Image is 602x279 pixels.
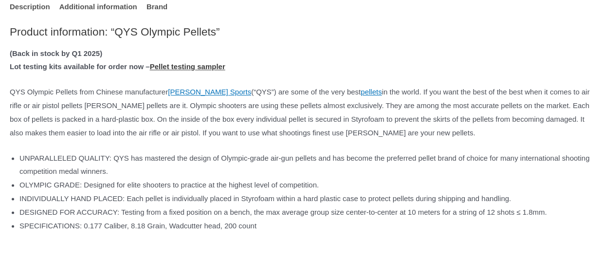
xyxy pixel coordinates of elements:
[19,154,589,176] span: UNPARALLELED QUALITY: QYS has mastered the design of Olympic-grade air-gun pellets and has become...
[10,49,102,57] strong: (Back in stock by Q1 2025)
[168,88,251,96] a: [PERSON_NAME] Sports
[10,62,225,71] strong: Lot testing kits available for order now –
[150,62,225,71] a: Pellet testing sampler
[10,85,592,139] p: QYS Olympic Pellets from Chinese manufacturer (“QYS”) are some of the very best in the world. If ...
[10,25,592,39] h2: Product information: “QYS Olympic Pellets”
[361,88,382,96] a: pellets
[19,208,547,216] span: DESIGNED FOR ACCURACY: Testing from a fixed position on a bench, the max average group size cente...
[19,181,319,189] span: OLYMPIC GRADE: Designed for elite shooters to practice at the highest level of competition.
[19,222,256,230] span: SPECIFICATIONS: 0.177 Caliber, 8.18 Grain, Wadcutter head, 200 count
[19,194,511,203] span: INDIVIDUALLY HAND PLACED: Each pellet is individually placed in Styrofoam within a hard plastic c...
